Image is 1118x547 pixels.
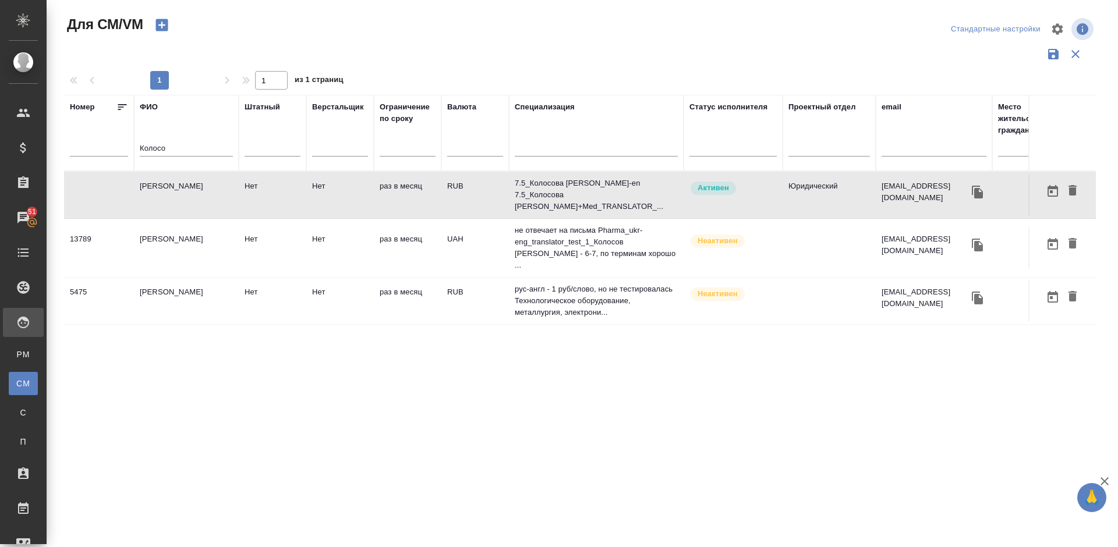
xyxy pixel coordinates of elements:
button: Открыть календарь загрузки [1043,286,1063,308]
span: PM [15,349,32,360]
div: Ограничение по сроку [380,101,436,125]
span: CM [15,378,32,389]
p: [EMAIL_ADDRESS][DOMAIN_NAME] [882,180,969,204]
td: Юридический [783,175,876,215]
button: Удалить [1063,233,1082,255]
div: Специализация [515,101,575,113]
button: Открыть календарь загрузки [1043,180,1063,202]
p: Активен [698,182,729,194]
div: Валюта [447,101,476,113]
div: Наши пути разошлись: исполнитель с нами не работает [689,233,777,249]
a: С [9,401,38,424]
div: Рядовой исполнитель: назначай с учетом рейтинга [689,180,777,196]
button: Скопировать [969,236,986,254]
td: Нет [306,280,374,321]
p: Неактивен [698,235,738,247]
p: 7.5_Колосова [PERSON_NAME]-en 7.5_Колосова [PERSON_NAME]+Med_TRANSLATOR_... [515,177,678,212]
td: RUB [441,175,509,215]
div: Наши пути разошлись: исполнитель с нами не работает [689,286,777,302]
td: Нет [306,228,374,268]
td: Нет [239,175,306,215]
button: Удалить [1063,180,1082,202]
button: Скопировать [969,183,986,201]
div: Проектный отдел [788,101,856,113]
td: Нет [306,175,374,215]
p: рус-англ - 1 руб/слово, но не тестировалась Технологическое оборудование, металлургия, электрони... [515,283,678,318]
div: Верстальщик [312,101,364,113]
p: Неактивен [698,288,738,300]
div: Номер [70,101,95,113]
a: CM [9,372,38,395]
a: 51 [3,203,44,232]
a: П [9,430,38,453]
div: ФИО [140,101,158,113]
td: Нет [239,228,306,268]
div: split button [948,20,1043,38]
div: Место жительства(Город), гражданство [998,101,1091,136]
td: раз в месяц [374,228,441,268]
p: [EMAIL_ADDRESS][DOMAIN_NAME] [882,233,969,257]
td: 13789 [64,228,134,268]
div: email [882,101,901,113]
div: Статус исполнителя [689,101,767,113]
button: Создать [148,15,176,35]
button: Удалить [1063,286,1082,308]
button: 🙏 [1077,483,1106,512]
td: [PERSON_NAME] [134,175,239,215]
span: Для СМ/VM [64,15,143,34]
p: не отвечает на письма Pharma_ukr-eng_translator_test_1_Колосов [PERSON_NAME] - 6-7, по терминам х... [515,225,678,271]
span: из 1 страниц [295,73,344,90]
span: П [15,436,32,447]
button: Сбросить фильтры [1064,43,1087,65]
td: раз в месяц [374,175,441,215]
button: Сохранить фильтры [1042,43,1064,65]
span: 🙏 [1082,485,1102,510]
td: RUB [441,280,509,321]
span: 51 [21,206,43,218]
button: Скопировать [969,289,986,307]
span: Настроить таблицу [1043,15,1071,43]
td: [PERSON_NAME] [134,228,239,268]
p: [EMAIL_ADDRESS][DOMAIN_NAME] [882,286,969,310]
div: Штатный [245,101,280,113]
td: [PERSON_NAME] [134,280,239,321]
span: С [15,407,32,418]
td: UAH [441,228,509,268]
td: 5475 [64,280,134,321]
span: Посмотреть информацию [1071,18,1096,40]
td: Нет [239,280,306,321]
a: PM [9,343,38,366]
button: Открыть календарь загрузки [1043,233,1063,255]
td: раз в месяц [374,280,441,321]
